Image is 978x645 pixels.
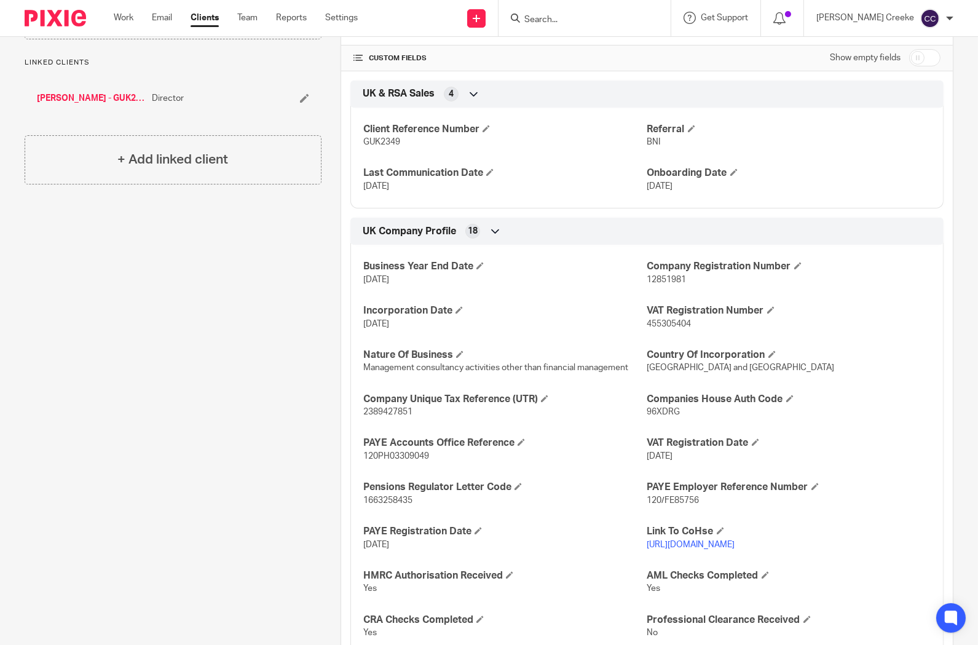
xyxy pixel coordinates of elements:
[647,275,687,284] span: 12851981
[363,628,377,637] span: Yes
[647,393,931,406] h4: Companies House Auth Code
[647,481,931,494] h4: PAYE Employer Reference Number
[25,58,321,68] p: Linked clients
[647,167,931,180] h4: Onboarding Date
[647,452,673,461] span: [DATE]
[152,92,184,105] span: Director
[647,540,735,549] a: [URL][DOMAIN_NAME]
[117,150,228,169] h4: + Add linked client
[647,363,835,372] span: [GEOGRAPHIC_DATA] and [GEOGRAPHIC_DATA]
[920,9,940,28] img: svg%3E
[647,408,680,416] span: 96XDRG
[647,182,673,191] span: [DATE]
[363,540,389,549] span: [DATE]
[25,10,86,26] img: Pixie
[363,393,647,406] h4: Company Unique Tax Reference (UTR)
[363,225,456,238] span: UK Company Profile
[701,14,748,22] span: Get Support
[363,437,647,449] h4: PAYE Accounts Office Reference
[468,225,478,237] span: 18
[152,12,172,24] a: Email
[353,53,647,63] h4: CUSTOM FIELDS
[363,182,389,191] span: [DATE]
[647,138,661,146] span: BNI
[647,349,931,362] h4: Country Of Incorporation
[276,12,307,24] a: Reports
[363,304,647,317] h4: Incorporation Date
[449,88,454,100] span: 4
[325,12,358,24] a: Settings
[647,525,931,538] h4: Link To CoHse
[363,452,429,461] span: 120PH03309049
[647,123,931,136] h4: Referral
[830,52,901,64] label: Show empty fields
[363,123,647,136] h4: Client Reference Number
[363,569,647,582] h4: HMRC Authorisation Received
[363,584,377,593] span: Yes
[363,525,647,538] h4: PAYE Registration Date
[363,481,647,494] h4: Pensions Regulator Letter Code
[647,614,931,627] h4: Professional Clearance Received
[816,12,914,24] p: [PERSON_NAME] Creeke
[647,628,658,637] span: No
[363,138,400,146] span: GUK2349
[363,363,628,372] span: Management consultancy activities other than financial management
[363,320,389,328] span: [DATE]
[114,12,133,24] a: Work
[647,496,700,505] span: 120/FE85756
[363,349,647,362] h4: Nature Of Business
[647,437,931,449] h4: VAT Registration Date
[647,584,661,593] span: Yes
[647,304,931,317] h4: VAT Registration Number
[37,92,146,105] a: [PERSON_NAME] - GUK2431
[191,12,219,24] a: Clients
[363,260,647,273] h4: Business Year End Date
[237,12,258,24] a: Team
[363,614,647,627] h4: CRA Checks Completed
[523,15,634,26] input: Search
[647,260,931,273] h4: Company Registration Number
[363,87,435,100] span: UK & RSA Sales
[647,320,692,328] span: 455305404
[363,275,389,284] span: [DATE]
[363,167,647,180] h4: Last Communication Date
[363,496,412,505] span: 1663258435
[363,408,412,416] span: 2389427851
[647,569,931,582] h4: AML Checks Completed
